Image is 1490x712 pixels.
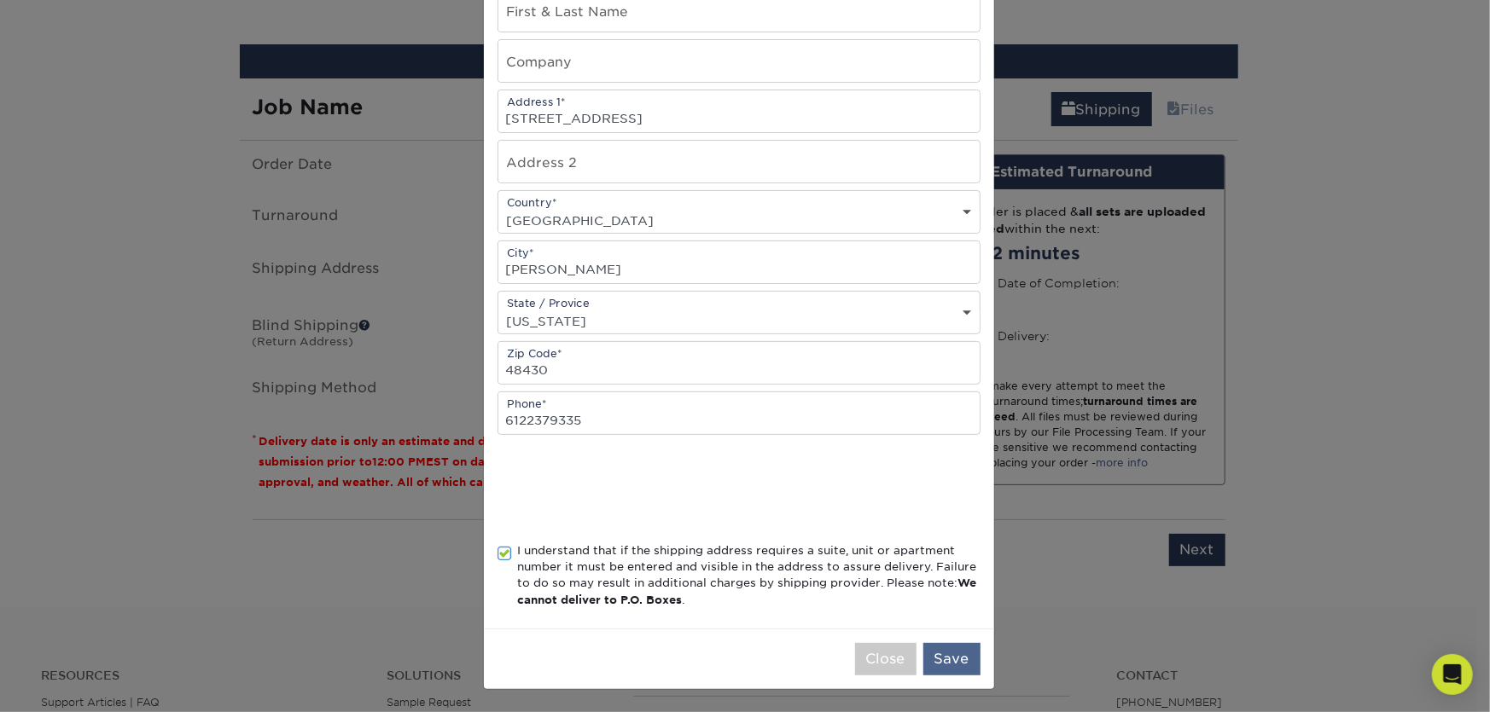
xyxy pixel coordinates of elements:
button: Save [923,643,981,675]
button: Close [855,643,917,675]
b: We cannot deliver to P.O. Boxes [518,576,977,605]
iframe: reCAPTCHA [498,455,757,522]
div: Open Intercom Messenger [1432,654,1473,695]
div: I understand that if the shipping address requires a suite, unit or apartment number it must be e... [518,542,981,609]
